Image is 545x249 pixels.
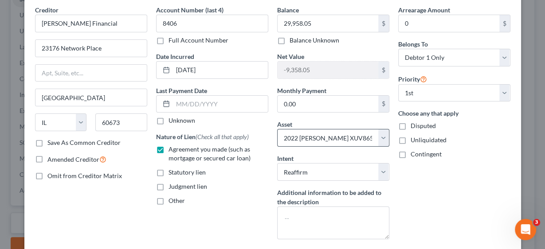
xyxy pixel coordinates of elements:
[173,96,268,113] input: MM/DD/YYYY
[398,74,427,84] label: Priority
[35,65,147,82] input: Apt, Suite, etc...
[95,113,147,131] input: Enter zip...
[196,133,249,140] span: (Check all that apply)
[277,154,294,163] label: Intent
[411,150,442,158] span: Contingent
[47,138,121,147] label: Save As Common Creditor
[515,219,536,240] iframe: Intercom live chat
[278,62,378,78] input: 0.00
[277,86,326,95] label: Monthly Payment
[277,188,389,206] label: Additional information to be added to the description
[35,15,147,32] input: Search creditor by name...
[278,96,378,113] input: 0.00
[378,15,389,32] div: $
[169,36,228,45] label: Full Account Number
[156,5,223,15] label: Account Number (last 4)
[156,52,194,61] label: Date Incurred
[499,15,510,32] div: $
[399,15,499,32] input: 0.00
[156,132,249,141] label: Nature of Lien
[398,5,450,15] label: Arrearage Amount
[35,6,59,14] span: Creditor
[378,96,389,113] div: $
[398,109,510,118] label: Choose any that apply
[277,121,292,128] span: Asset
[277,52,304,61] label: Net Value
[35,40,147,57] input: Enter address...
[169,168,206,176] span: Statutory lien
[169,145,251,162] span: Agreement you made (such as mortgage or secured car loan)
[169,197,185,204] span: Other
[173,62,268,78] input: MM/DD/YYYY
[156,15,268,32] input: XXXX
[156,86,207,95] label: Last Payment Date
[169,116,195,125] label: Unknown
[277,5,299,15] label: Balance
[533,219,540,226] span: 3
[278,15,378,32] input: 0.00
[35,89,147,106] input: Enter city...
[411,136,447,144] span: Unliquidated
[411,122,436,129] span: Disputed
[290,36,339,45] label: Balance Unknown
[169,183,207,190] span: Judgment lien
[47,156,99,163] span: Amended Creditor
[378,62,389,78] div: $
[47,172,122,179] span: Omit from Creditor Matrix
[398,40,428,48] span: Belongs To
